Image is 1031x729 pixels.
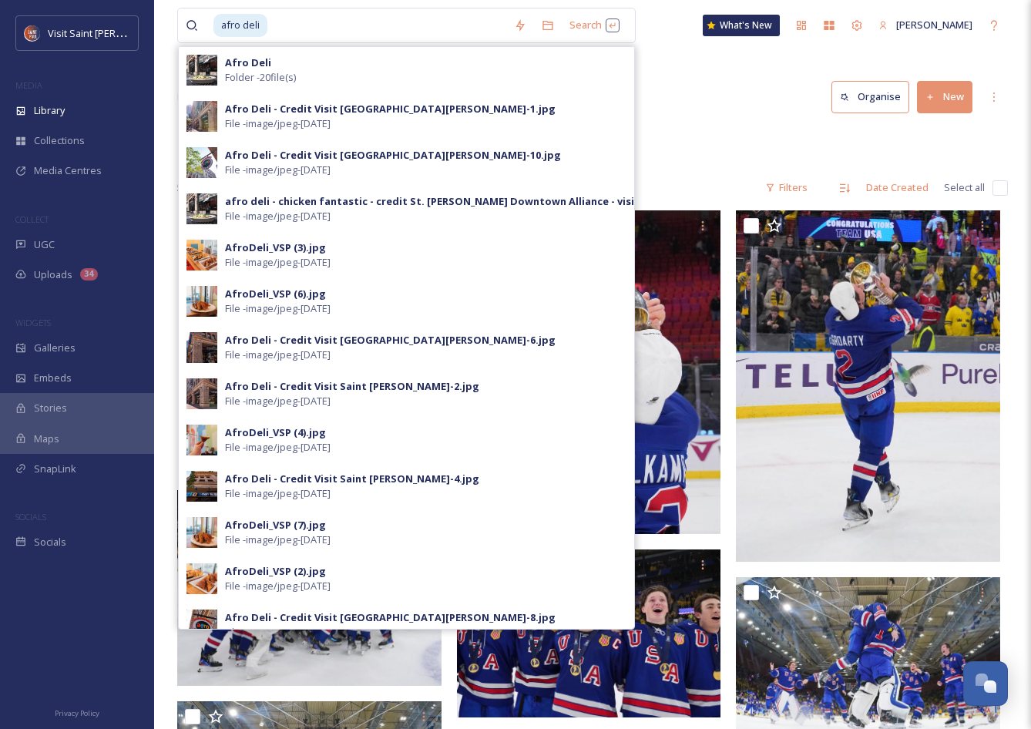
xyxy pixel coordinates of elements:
img: Vertical Full Color Logo_2026 WJC.jpg [177,210,442,475]
span: File - image/jpeg - [DATE] [225,394,331,408]
img: cc941606-940e-4fc5-8e8f-d8f09dcf3756.jpg [186,563,217,594]
span: Privacy Policy [55,708,99,718]
button: Organise [831,81,909,113]
img: de041236-ab67-4e0a-8534-4b223c3e7d1f.jpg [186,332,217,363]
span: Maps [34,432,59,446]
span: Stories [34,401,67,415]
div: Afro Deli - Credit Visit [GEOGRAPHIC_DATA][PERSON_NAME]-10.jpg [225,148,561,163]
img: Visit%20Saint%20Paul%20Updated%20Profile%20Image.jpg [25,25,40,41]
div: AfroDeli_VSP (6).jpg [225,287,326,301]
img: 8b89bae0-b189-4cce-b957-2e8d1a1b8aaa.jpg [186,193,217,224]
img: 8b89bae0-b189-4cce-b957-2e8d1a1b8aaa.jpg [186,55,217,86]
img: e7933f47-3332-4ab8-b223-1900c1036644.jpg [186,471,217,502]
img: 80589665-f1b3-4891-b7bb-2be648b48e3d.jpg [186,147,217,178]
span: File - image/jpeg - [DATE] [225,625,331,640]
span: Visit Saint [PERSON_NAME] [48,25,171,40]
span: COLLECT [15,213,49,225]
span: afro deli [213,14,267,36]
div: Date Created [858,173,936,203]
div: AfroDeli_VSP (4).jpg [225,425,326,440]
a: Privacy Policy [55,703,99,721]
a: What's New [703,15,780,36]
button: New [917,81,972,113]
div: 34 [80,268,98,281]
span: WIDGETS [15,317,51,328]
span: File - image/jpeg - [DATE] [225,116,331,131]
span: File - image/jpeg - [DATE] [225,301,331,316]
span: File - image/jpeg - [DATE] [225,348,331,362]
span: Collections [34,133,85,148]
span: File - image/jpeg - [DATE] [225,163,331,177]
div: AfroDeli_VSP (2).jpg [225,564,326,579]
div: Afro Deli - Credit Visit Saint [PERSON_NAME]-2.jpg [225,379,479,394]
img: 7f76a815-e5e7-4e99-997e-bcfefef7df76.jpg [186,425,217,455]
span: SOCIALS [15,511,46,522]
img: 901078352.jpg [177,490,445,686]
div: afro deli - chicken fantastic - credit St. [PERSON_NAME] Downtown Alliance - visit [GEOGRAPHIC_DA... [225,194,845,209]
span: UGC [34,237,55,252]
span: Uploads [34,267,72,282]
div: Afro Deli - Credit Visit [GEOGRAPHIC_DATA][PERSON_NAME]-6.jpg [225,333,556,348]
strong: Afro Deli [225,55,271,69]
span: Galleries [34,341,76,355]
img: facf2d0c-4496-4a8b-ae1d-64ec1efbd376.jpg [186,240,217,270]
div: Afro Deli - Credit Visit Saint [PERSON_NAME]-4.jpg [225,472,479,486]
span: File - image/jpeg - [DATE] [225,209,331,223]
div: Afro Deli - Credit Visit [GEOGRAPHIC_DATA][PERSON_NAME]-1.jpg [225,102,556,116]
img: 0b65681c-fc63-4fe6-a03f-efcfa9fdaaeb.jpg [186,286,217,317]
span: File - image/jpeg - [DATE] [225,532,331,547]
img: 128949b3-40a0-42f9-9a40-8e77ebaae79d.jpg [186,101,217,132]
span: Socials [34,535,66,549]
div: Filters [757,173,815,203]
img: 901078406.jpg [736,210,1004,561]
span: 50 file s [177,180,208,195]
img: 3f137c21-eb16-464d-9180-f6763c930498.jpg [186,378,217,409]
span: MEDIA [15,79,42,91]
span: Library [34,103,65,118]
div: Search [562,10,627,40]
button: Open Chat [963,661,1008,706]
span: SnapLink [34,462,76,476]
span: Folder - 20 file(s) [225,70,296,85]
span: File - image/jpeg - [DATE] [225,440,331,455]
span: Embeds [34,371,72,385]
img: 84cdd069-4365-465f-9fd3-024fec72a829.jpg [186,517,217,548]
span: File - image/jpeg - [DATE] [225,486,331,501]
div: AfroDeli_VSP (7).jpg [225,518,326,532]
span: Media Centres [34,163,102,178]
div: Afro Deli - Credit Visit [GEOGRAPHIC_DATA][PERSON_NAME]-8.jpg [225,610,556,625]
a: [PERSON_NAME] [871,10,980,40]
img: 35e2ca25-f634-482d-a6c0-257b2e288c6b.jpg [186,610,217,640]
div: AfroDeli_VSP (3).jpg [225,240,326,255]
img: 901073739.jpg [457,549,721,717]
span: File - image/jpeg - [DATE] [225,579,331,593]
span: [PERSON_NAME] [896,18,972,32]
span: Select all [944,180,985,195]
span: File - image/jpeg - [DATE] [225,255,331,270]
